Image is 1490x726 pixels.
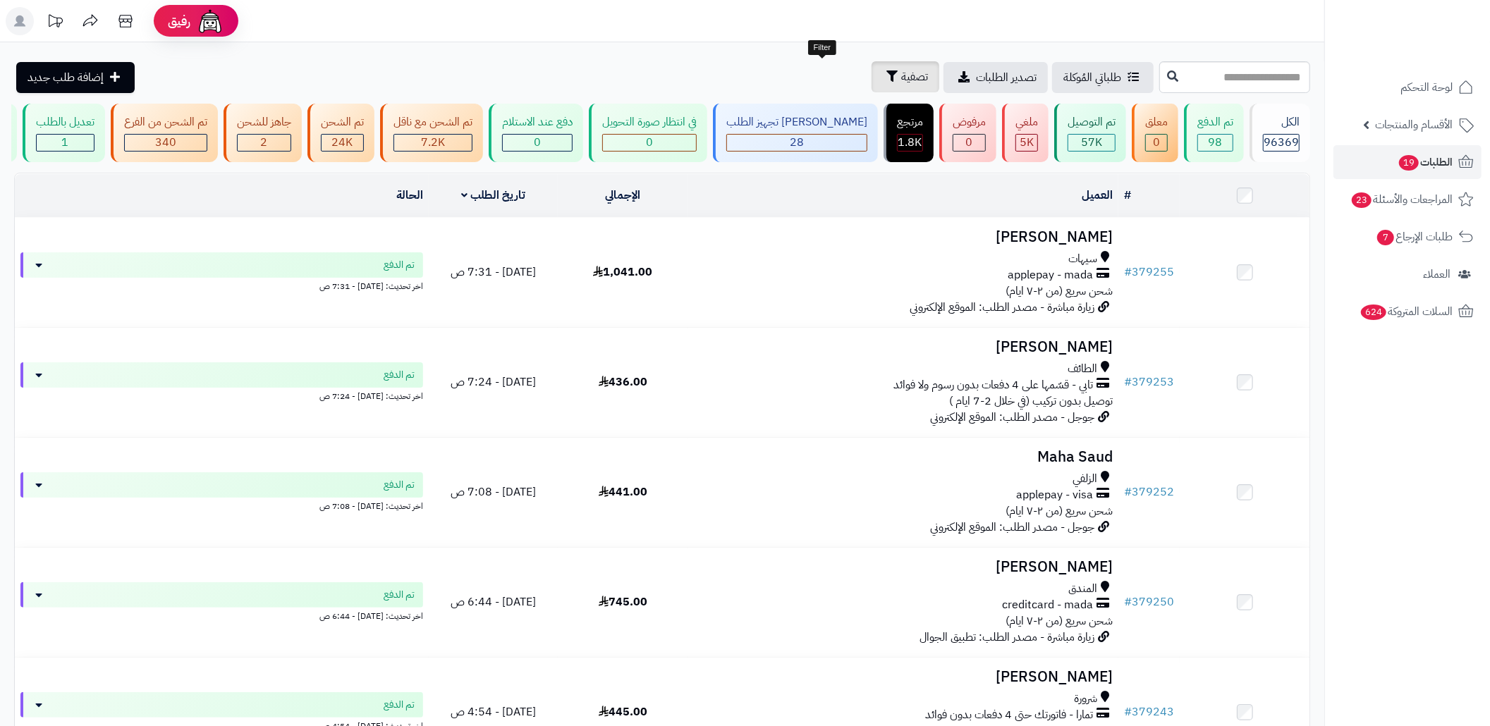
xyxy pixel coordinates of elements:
span: 98 [1209,134,1223,151]
span: 7.2K [421,134,445,151]
span: # [1124,593,1132,610]
div: 28 [727,135,867,151]
h3: [PERSON_NAME] [693,559,1113,575]
span: توصيل بدون تركيب (في خلال 2-7 ايام ) [949,393,1113,410]
div: تم الدفع [1197,114,1233,130]
div: Filter [808,40,836,56]
div: دفع عند الاستلام [502,114,573,130]
span: [DATE] - 6:44 ص [451,593,536,610]
img: ai-face.png [196,7,224,35]
div: 340 [125,135,207,151]
a: جاهز للشحن 2 [221,104,305,162]
a: طلباتي المُوكلة [1052,62,1154,93]
span: 7 [1377,230,1394,245]
a: #379253 [1124,374,1174,390]
span: شحن سريع (من ٢-٧ ايام) [1006,283,1113,300]
span: # [1124,264,1132,281]
a: تصدير الطلبات [944,62,1048,93]
div: اخر تحديث: [DATE] - 7:31 ص [20,278,423,293]
div: 4997 [1016,135,1037,151]
span: تصفية [901,68,928,85]
span: شحن سريع (من ٢-٧ ايام) [1006,503,1113,519]
div: تم التوصيل [1068,114,1116,130]
span: 340 [155,134,176,151]
div: مرفوض [953,114,986,130]
span: العملاء [1423,264,1451,284]
span: تابي - قسّمها على 4 دفعات بدون رسوم ولا فوائد [893,377,1093,393]
span: 1.8K [898,134,922,151]
span: تم الدفع [384,478,415,492]
a: لوحة التحكم [1333,70,1482,104]
span: تم الدفع [384,368,415,382]
a: تحديثات المنصة [37,7,73,39]
a: الطلبات19 [1333,145,1482,179]
span: شحن سريع (من ٢-٧ ايام) [1006,613,1113,629]
div: 7222 [394,135,472,151]
span: تم الدفع [384,588,415,602]
h3: [PERSON_NAME] [693,339,1113,355]
span: 445.00 [599,703,647,720]
span: الطلبات [1398,152,1453,172]
span: شرورة [1074,691,1097,707]
span: 0 [534,134,541,151]
span: المندق [1068,581,1097,597]
span: طلبات الإرجاع [1376,227,1453,247]
span: # [1124,703,1132,720]
a: طلبات الإرجاع7 [1333,220,1482,254]
div: 2 [238,135,291,151]
span: 1,041.00 [593,264,652,281]
span: [DATE] - 7:31 ص [451,264,536,281]
a: مرفوض 0 [936,104,999,162]
a: الحالة [396,187,423,204]
img: logo-2.png [1394,38,1477,68]
a: [PERSON_NAME] تجهيز الطلب 28 [710,104,881,162]
a: المراجعات والأسئلة23 [1333,183,1482,216]
a: في انتظار صورة التحويل 0 [586,104,710,162]
a: تم الشحن من الفرع 340 [108,104,221,162]
span: تمارا - فاتورتك حتى 4 دفعات بدون فوائد [925,707,1093,723]
span: الزلفي [1073,471,1097,487]
a: #379250 [1124,593,1174,610]
div: 57009 [1068,135,1115,151]
span: 0 [966,134,973,151]
div: 1838 [898,135,922,151]
span: # [1124,484,1132,500]
div: تم الشحن مع ناقل [393,114,472,130]
a: الإجمالي [605,187,640,204]
div: اخر تحديث: [DATE] - 7:08 ص [20,498,423,512]
span: 436.00 [599,374,647,390]
span: [DATE] - 4:54 ص [451,703,536,720]
a: تعديل بالطلب 1 [20,104,108,162]
span: 23 [1352,192,1372,208]
a: الكل96369 [1247,104,1313,162]
div: 1 [37,135,94,151]
div: 0 [503,135,572,151]
a: تم التوصيل 57K [1051,104,1129,162]
a: ملغي 5K [999,104,1051,162]
span: 1 [62,134,69,151]
div: اخر تحديث: [DATE] - 7:24 ص [20,388,423,402]
span: زيارة مباشرة - مصدر الطلب: الموقع الإلكتروني [910,299,1094,316]
span: 441.00 [599,484,647,500]
a: معلق 0 [1129,104,1181,162]
span: الطائف [1068,361,1097,377]
span: لوحة التحكم [1400,78,1453,97]
div: ملغي [1015,114,1038,130]
span: 28 [790,134,804,151]
span: applepay - mada [1008,267,1093,283]
div: 24018 [322,135,363,151]
a: تم الدفع 98 [1181,104,1247,162]
a: السلات المتروكة624 [1333,295,1482,328]
span: # [1124,374,1132,390]
span: [DATE] - 7:08 ص [451,484,536,500]
div: مرتجع [897,114,923,130]
span: applepay - visa [1016,487,1093,503]
span: تم الدفع [384,698,415,712]
div: اخر تحديث: [DATE] - 6:44 ص [20,608,423,622]
span: 0 [646,134,653,151]
span: 745.00 [599,593,647,610]
a: مرتجع 1.8K [881,104,936,162]
div: 0 [1146,135,1167,151]
span: تم الدفع [384,258,415,272]
a: العملاء [1333,257,1482,291]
